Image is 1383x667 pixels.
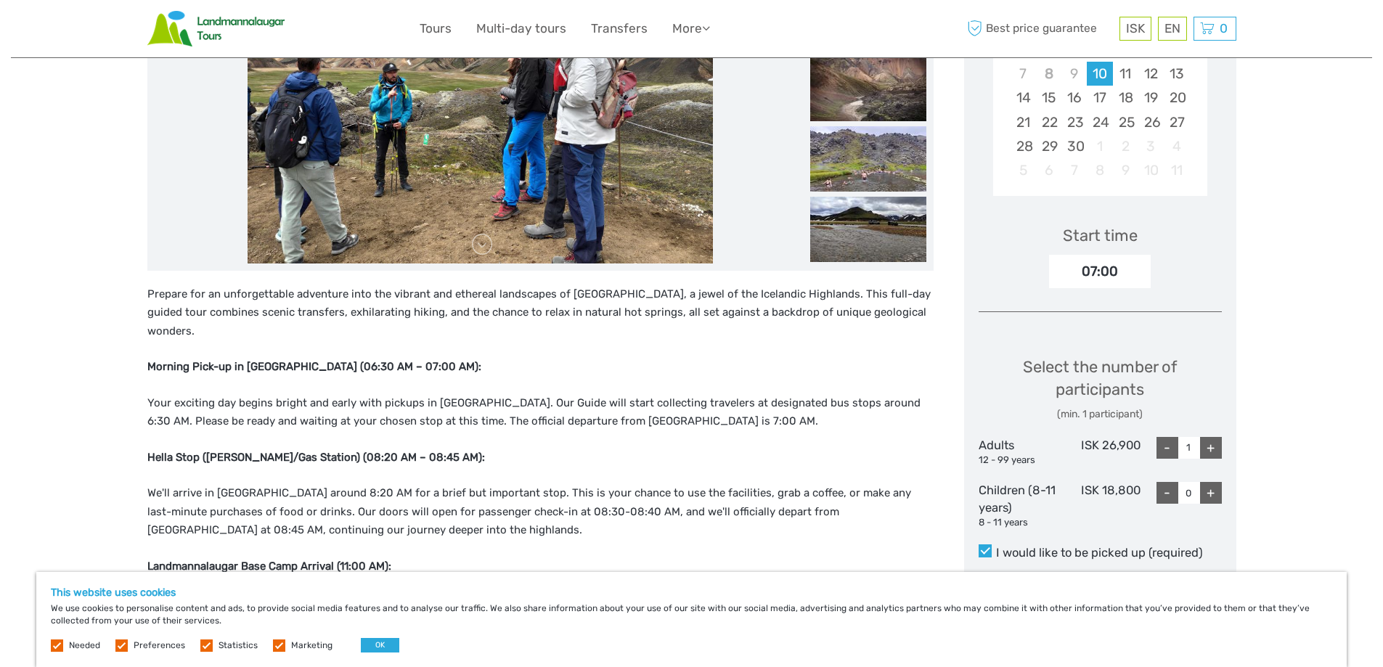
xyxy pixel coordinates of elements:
div: Choose Sunday, September 28th, 2025 [1011,134,1036,158]
p: We're away right now. Please check back later! [20,25,164,37]
span: 0 [1217,21,1230,36]
div: Choose Tuesday, September 23rd, 2025 [1061,110,1087,134]
div: Choose Monday, September 15th, 2025 [1036,86,1061,110]
div: 12 - 99 years [979,454,1060,467]
div: 07:00 [1049,255,1151,288]
div: Choose Saturday, September 27th, 2025 [1164,110,1189,134]
div: Start time [1063,224,1138,247]
a: More [672,18,710,39]
div: Not available Saturday, October 4th, 2025 [1164,134,1189,158]
label: Marketing [291,639,333,652]
div: Not available Monday, October 6th, 2025 [1036,158,1061,182]
div: Choose Sunday, September 21st, 2025 [1011,110,1036,134]
div: EN [1158,17,1187,41]
a: Multi-day tours [476,18,566,39]
div: ISK 18,800 [1059,482,1141,530]
div: - [1156,482,1178,504]
label: I would like to be picked up (required) [979,544,1222,562]
div: Choose Monday, September 22nd, 2025 [1036,110,1061,134]
div: Choose Friday, September 19th, 2025 [1138,86,1164,110]
div: Choose Wednesday, September 24th, 2025 [1087,110,1112,134]
img: Scandinavian Travel [147,11,285,46]
div: Not available Sunday, October 5th, 2025 [1011,158,1036,182]
div: Choose Thursday, September 25th, 2025 [1113,110,1138,134]
p: Your exciting day begins bright and early with pickups in [GEOGRAPHIC_DATA]. Our Guide will start... [147,394,934,431]
div: (min. 1 participant) [979,407,1222,422]
img: 9f4d4dd2887942faaa2e9ef80fc03295_slider_thumbnail.jpeg [810,197,926,262]
div: - [1156,437,1178,459]
div: Not available Tuesday, October 7th, 2025 [1061,158,1087,182]
div: Not available Tuesday, September 9th, 2025 [1061,62,1087,86]
img: b5423518e0e1442a934bfa9e9a45b04f_slider_thumbnail.jpg [810,56,926,121]
button: Open LiveChat chat widget [167,22,184,40]
div: We use cookies to personalise content and ads, to provide social media features and to analyse ou... [36,572,1347,667]
button: OK [361,638,399,652]
div: Choose Tuesday, September 16th, 2025 [1061,86,1087,110]
div: Select the number of participants [979,356,1222,422]
div: + [1200,482,1222,504]
div: + [1200,437,1222,459]
div: Not available Thursday, October 9th, 2025 [1113,158,1138,182]
strong: Morning Pick-up in [GEOGRAPHIC_DATA] (06:30 AM – 07:00 AM): [147,360,481,373]
div: Children (8-11 years) [979,482,1060,530]
div: Not available Friday, October 10th, 2025 [1138,158,1164,182]
div: Adults [979,437,1060,467]
div: Choose Thursday, September 11th, 2025 [1113,62,1138,86]
h5: This website uses cookies [51,586,1332,599]
span: ISK [1126,21,1145,36]
div: month 2025-09 [998,38,1202,182]
div: Choose Thursday, September 18th, 2025 [1113,86,1138,110]
p: Prepare for an unforgettable adventure into the vibrant and ethereal landscapes of [GEOGRAPHIC_DA... [147,285,934,341]
div: Choose Wednesday, September 10th, 2025 [1087,62,1112,86]
div: Choose Tuesday, September 30th, 2025 [1061,134,1087,158]
div: Not available Wednesday, October 8th, 2025 [1087,158,1112,182]
div: Not available Thursday, October 2nd, 2025 [1113,134,1138,158]
div: Choose Friday, September 12th, 2025 [1138,62,1164,86]
div: 8 - 11 years [979,516,1060,530]
strong: Landmannalaugar Base Camp Arrival (11:00 AM): [147,560,391,573]
label: Statistics [219,639,258,652]
div: Choose Friday, September 26th, 2025 [1138,110,1164,134]
div: Not available Saturday, October 11th, 2025 [1164,158,1189,182]
div: Choose Saturday, September 20th, 2025 [1164,86,1189,110]
div: Choose Monday, September 29th, 2025 [1036,134,1061,158]
div: Choose Wednesday, September 17th, 2025 [1087,86,1112,110]
div: ISK 26,900 [1059,437,1141,467]
div: Choose Saturday, September 13th, 2025 [1164,62,1189,86]
a: Tours [420,18,452,39]
div: Not available Monday, September 8th, 2025 [1036,62,1061,86]
a: Transfers [591,18,648,39]
div: Not available Wednesday, October 1st, 2025 [1087,134,1112,158]
span: Best price guarantee [964,17,1116,41]
p: We'll arrive in [GEOGRAPHIC_DATA] around 8:20 AM for a brief but important stop. This is your cha... [147,484,934,540]
div: Not available Friday, October 3rd, 2025 [1138,134,1164,158]
label: Preferences [134,639,185,652]
strong: Hella Stop ([PERSON_NAME]/Gas Station) (08:20 AM – 08:45 AM): [147,451,485,464]
div: Not available Sunday, September 7th, 2025 [1011,62,1036,86]
label: Needed [69,639,100,652]
img: 963d46e1fd124088a9836791706313d5_slider_thumbnail.jpeg [810,126,926,192]
div: Choose Sunday, September 14th, 2025 [1011,86,1036,110]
